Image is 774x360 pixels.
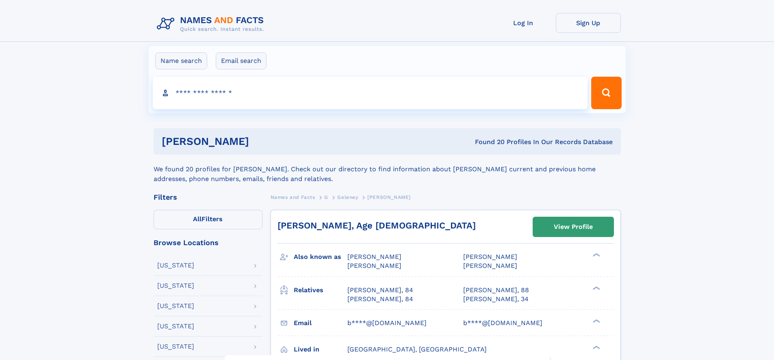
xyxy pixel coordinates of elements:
[463,295,529,304] a: [PERSON_NAME], 34
[294,250,347,264] h3: Also known as
[193,215,202,223] span: All
[278,220,476,231] a: [PERSON_NAME], Age [DEMOGRAPHIC_DATA]
[157,343,194,350] div: [US_STATE]
[294,343,347,356] h3: Lived in
[591,77,621,109] button: Search Button
[463,253,517,261] span: [PERSON_NAME]
[362,138,613,147] div: Found 20 Profiles In Our Records Database
[154,210,262,229] label: Filters
[157,323,194,330] div: [US_STATE]
[337,192,358,202] a: Geleney
[554,218,593,236] div: View Profile
[154,13,271,35] img: Logo Names and Facts
[591,252,601,258] div: ❯
[155,52,207,69] label: Name search
[591,318,601,323] div: ❯
[324,192,328,202] a: G
[153,77,588,109] input: search input
[162,136,362,147] h1: [PERSON_NAME]
[337,194,358,200] span: Geleney
[157,282,194,289] div: [US_STATE]
[463,262,517,269] span: [PERSON_NAME]
[294,283,347,297] h3: Relatives
[154,239,262,246] div: Browse Locations
[216,52,267,69] label: Email search
[347,253,401,261] span: [PERSON_NAME]
[154,155,621,184] div: We found 20 profiles for [PERSON_NAME]. Check out our directory to find information about [PERSON...
[533,217,614,237] a: View Profile
[347,295,413,304] a: [PERSON_NAME], 84
[347,262,401,269] span: [PERSON_NAME]
[591,285,601,291] div: ❯
[157,262,194,269] div: [US_STATE]
[367,194,411,200] span: [PERSON_NAME]
[347,286,413,295] a: [PERSON_NAME], 84
[347,345,487,353] span: [GEOGRAPHIC_DATA], [GEOGRAPHIC_DATA]
[294,316,347,330] h3: Email
[324,194,328,200] span: G
[491,13,556,33] a: Log In
[157,303,194,309] div: [US_STATE]
[556,13,621,33] a: Sign Up
[154,194,262,201] div: Filters
[591,345,601,350] div: ❯
[271,192,315,202] a: Names and Facts
[463,286,529,295] a: [PERSON_NAME], 88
